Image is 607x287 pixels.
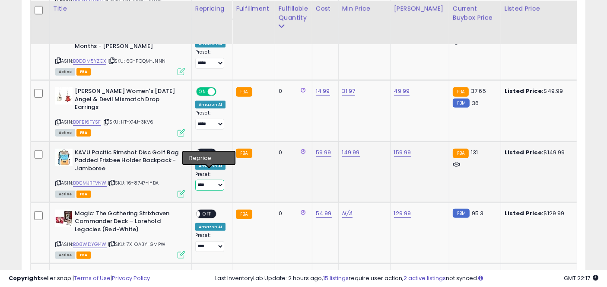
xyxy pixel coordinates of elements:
[55,210,73,227] img: 51O8vHmRdAL._SL40_.jpg
[200,210,214,217] span: OFF
[76,252,91,259] span: FBA
[75,87,180,114] b: [PERSON_NAME] Women's [DATE] Angel & Devil Mismatch Drop Earrings
[505,210,576,217] div: $129.99
[108,57,165,64] span: | SKU: 6G-PQQM-JNNN
[453,209,470,218] small: FBM
[55,149,185,197] div: ASIN:
[75,210,180,236] b: Magic: The Gathering Strixhaven Commander Deck – Lorehold Legacies (Red-White)
[195,110,226,129] div: Preset:
[55,210,185,258] div: ASIN:
[112,274,150,282] a: Privacy Policy
[74,274,111,282] a: Terms of Use
[279,210,305,217] div: 0
[53,4,188,13] div: Title
[73,57,106,65] a: B0DDM5YZGX
[453,99,470,108] small: FBM
[108,241,165,248] span: | SKU: 7X-OA3Y-GMPW
[279,149,305,156] div: 0
[55,87,185,135] div: ASIN:
[73,179,107,187] a: B0CMJRFVNW
[195,49,226,68] div: Preset:
[236,87,252,97] small: FBA
[195,172,226,191] div: Preset:
[9,274,40,282] strong: Copyright
[195,162,226,170] div: Amazon AI
[453,149,469,158] small: FBA
[195,101,226,108] div: Amazon AI
[200,149,214,156] span: OFF
[472,209,484,217] span: 95.3
[197,88,208,96] span: ON
[236,4,271,13] div: Fulfillment
[73,118,101,126] a: B0FB16FYSF
[342,209,353,218] a: N/A
[323,274,349,282] a: 15 listings
[342,148,360,157] a: 149.99
[505,87,544,95] b: Listed Price:
[236,149,252,158] small: FBA
[505,149,576,156] div: $149.99
[76,68,91,76] span: FBA
[195,233,226,252] div: Preset:
[342,4,387,13] div: Min Price
[404,274,446,282] a: 2 active listings
[453,4,497,22] div: Current Buybox Price
[215,274,598,283] div: Last InventoryLab Update: 2 hours ago, require user action, not synced.
[75,149,180,175] b: KAVU Pacific Rimshot Disc Golf Bag Padded Frisbee Holder Backpack - Jamboree
[55,87,73,105] img: 4167ppXr7tL._SL40_.jpg
[394,4,445,13] div: [PERSON_NAME]
[55,149,73,166] img: 41OGzMzmqGL._SL40_.jpg
[55,129,75,137] span: All listings currently available for purchase on Amazon
[505,4,579,13] div: Listed Price
[564,274,598,282] span: 2025-10-13 22:17 GMT
[505,148,544,156] b: Listed Price:
[55,26,185,74] div: ASIN:
[471,148,478,156] span: 131
[9,274,150,283] div: seller snap | |
[55,252,75,259] span: All listings currently available for purchase on Amazon
[316,209,332,218] a: 54.99
[55,191,75,198] span: All listings currently available for purchase on Amazon
[76,191,91,198] span: FBA
[505,209,544,217] b: Listed Price:
[342,87,356,96] a: 31.97
[394,209,411,218] a: 129.99
[195,4,229,13] div: Repricing
[55,68,75,76] span: All listings currently available for purchase on Amazon
[316,87,330,96] a: 14.99
[108,179,159,186] span: | SKU: 16-8747-IYBA
[279,4,308,22] div: Fulfillable Quantity
[279,87,305,95] div: 0
[505,87,576,95] div: $49.99
[102,118,153,125] span: | SKU: HT-X14J-3KV6
[76,129,91,137] span: FBA
[453,87,469,97] small: FBA
[472,99,479,107] span: 36
[316,148,331,157] a: 59.99
[316,4,335,13] div: Cost
[236,210,252,219] small: FBA
[215,88,229,96] span: OFF
[394,148,411,157] a: 159.99
[73,241,107,248] a: B08WDYG14W
[471,87,486,95] span: 37.65
[394,87,410,96] a: 49.99
[195,223,226,231] div: Amazon AI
